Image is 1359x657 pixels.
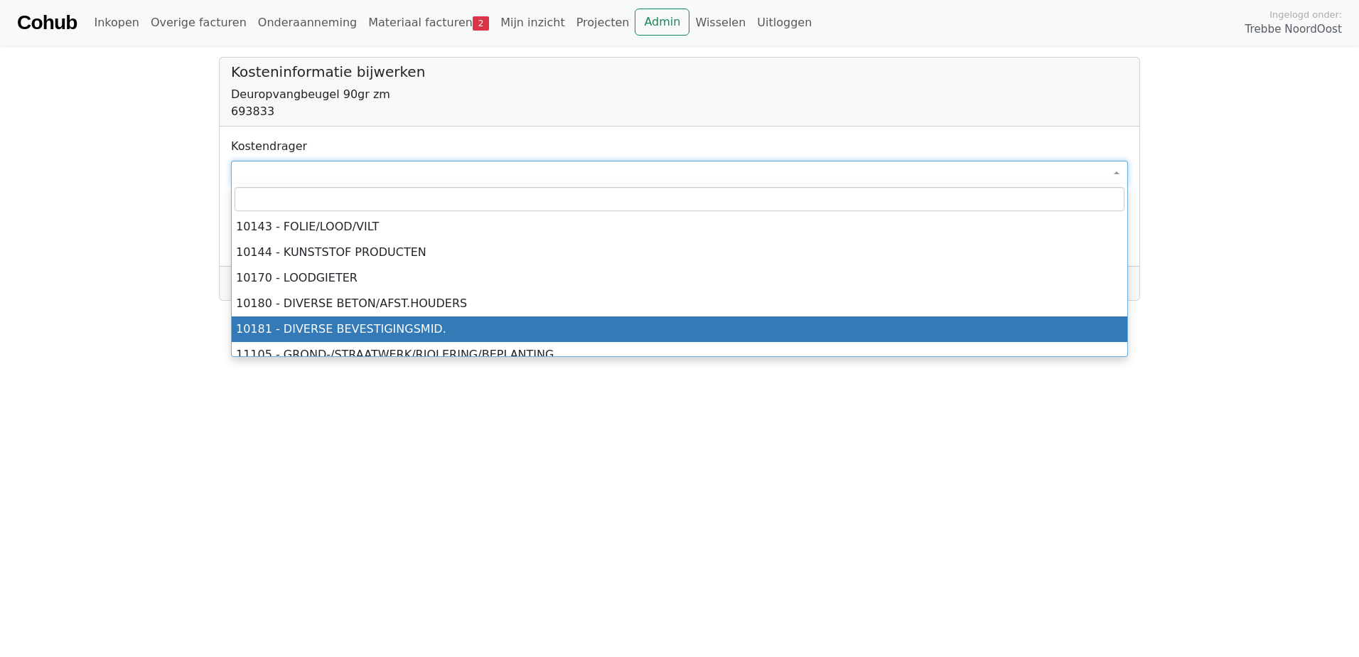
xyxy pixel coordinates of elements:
[232,265,1127,291] li: 10170 - LOODGIETER
[232,342,1127,368] li: 11105 - GROND-/STRAATWERK/RIOLERING/BEPLANTING
[232,214,1127,240] li: 10143 - FOLIE/LOOD/VILT
[231,63,1128,80] h5: Kosteninformatie bijwerken
[1245,21,1342,38] span: Trebbe NoordOost
[571,9,635,37] a: Projecten
[689,9,751,37] a: Wisselen
[231,86,1128,103] div: Deuropvangbeugel 90gr zm
[231,103,1128,120] div: 693833
[232,291,1127,316] li: 10180 - DIVERSE BETON/AFST.HOUDERS
[362,9,495,37] a: Materiaal facturen2
[88,9,144,37] a: Inkopen
[751,9,817,37] a: Uitloggen
[1269,8,1342,21] span: Ingelogd onder:
[17,6,77,40] a: Cohub
[232,240,1127,265] li: 10144 - KUNSTSTOF PRODUCTEN
[495,9,571,37] a: Mijn inzicht
[252,9,362,37] a: Onderaanneming
[635,9,689,36] a: Admin
[145,9,252,37] a: Overige facturen
[232,316,1127,342] li: 10181 - DIVERSE BEVESTIGINGSMID.
[231,138,307,155] label: Kostendrager
[473,16,489,31] span: 2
